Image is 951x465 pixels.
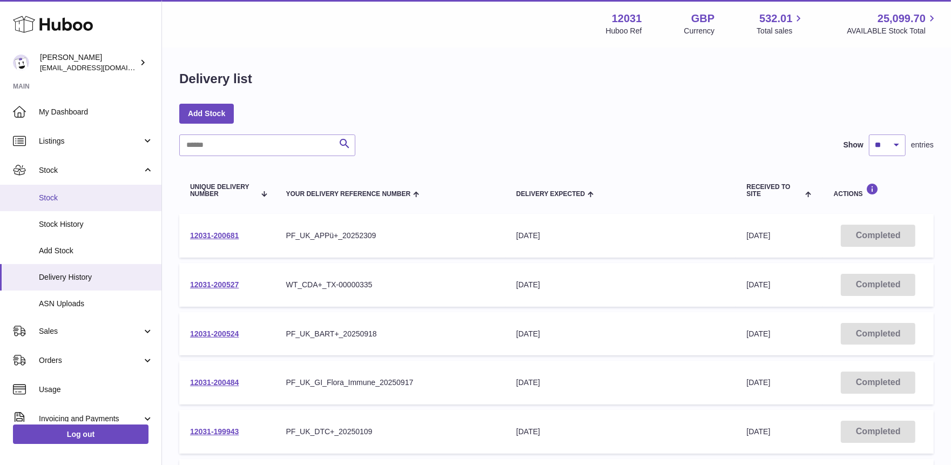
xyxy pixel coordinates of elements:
h1: Delivery list [179,70,252,87]
span: Orders [39,355,142,366]
div: [DATE] [516,231,725,241]
span: Unique Delivery Number [190,184,255,198]
div: PF_UK_APPü+_20252309 [286,231,495,241]
span: ASN Uploads [39,299,153,309]
a: 12031-200681 [190,231,239,240]
span: Add Stock [39,246,153,256]
span: [DATE] [746,427,770,436]
a: 12031-200484 [190,378,239,387]
span: Invoicing and Payments [39,414,142,424]
span: [DATE] [746,280,770,289]
span: entries [911,140,934,150]
div: PF_UK_DTC+_20250109 [286,427,495,437]
span: 25,099.70 [878,11,926,26]
div: Actions [834,183,923,198]
div: Huboo Ref [606,26,642,36]
span: Delivery Expected [516,191,585,198]
span: Listings [39,136,142,146]
span: [DATE] [746,378,770,387]
div: [PERSON_NAME] [40,52,137,73]
span: Usage [39,385,153,395]
div: [DATE] [516,378,725,388]
a: 25,099.70 AVAILABLE Stock Total [847,11,938,36]
a: 12031-200524 [190,329,239,338]
span: AVAILABLE Stock Total [847,26,938,36]
span: Total sales [757,26,805,36]
span: 532.01 [759,11,792,26]
span: Stock [39,165,142,176]
div: [DATE] [516,280,725,290]
div: [DATE] [516,427,725,437]
div: [DATE] [516,329,725,339]
div: WT_CDA+_TX-00000335 [286,280,495,290]
a: Log out [13,424,149,444]
span: Received to Site [746,184,802,198]
strong: GBP [691,11,714,26]
span: Your Delivery Reference Number [286,191,411,198]
div: PF_UK_GI_Flora_Immune_20250917 [286,378,495,388]
span: Delivery History [39,272,153,282]
img: admin@makewellforyou.com [13,55,29,71]
span: My Dashboard [39,107,153,117]
a: Add Stock [179,104,234,123]
label: Show [844,140,864,150]
span: Stock [39,193,153,203]
span: [DATE] [746,231,770,240]
div: PF_UK_BART+_20250918 [286,329,495,339]
span: Stock History [39,219,153,230]
a: 12031-199943 [190,427,239,436]
a: 12031-200527 [190,280,239,289]
span: Sales [39,326,142,336]
div: Currency [684,26,715,36]
span: [DATE] [746,329,770,338]
strong: 12031 [612,11,642,26]
a: 532.01 Total sales [757,11,805,36]
span: [EMAIL_ADDRESS][DOMAIN_NAME] [40,63,159,72]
